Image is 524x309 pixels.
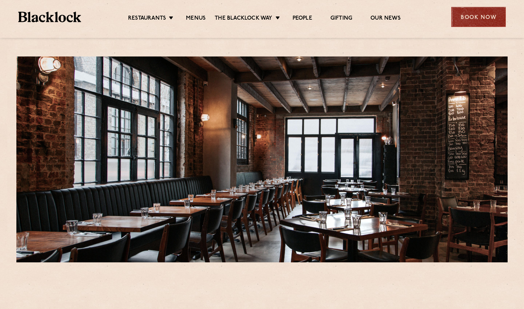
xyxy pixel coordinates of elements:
[18,12,81,22] img: BL_Textured_Logo-footer-cropped.svg
[128,15,166,23] a: Restaurants
[451,7,506,27] div: Book Now
[215,15,272,23] a: The Blacklock Way
[330,15,352,23] a: Gifting
[293,15,312,23] a: People
[370,15,401,23] a: Our News
[186,15,206,23] a: Menus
